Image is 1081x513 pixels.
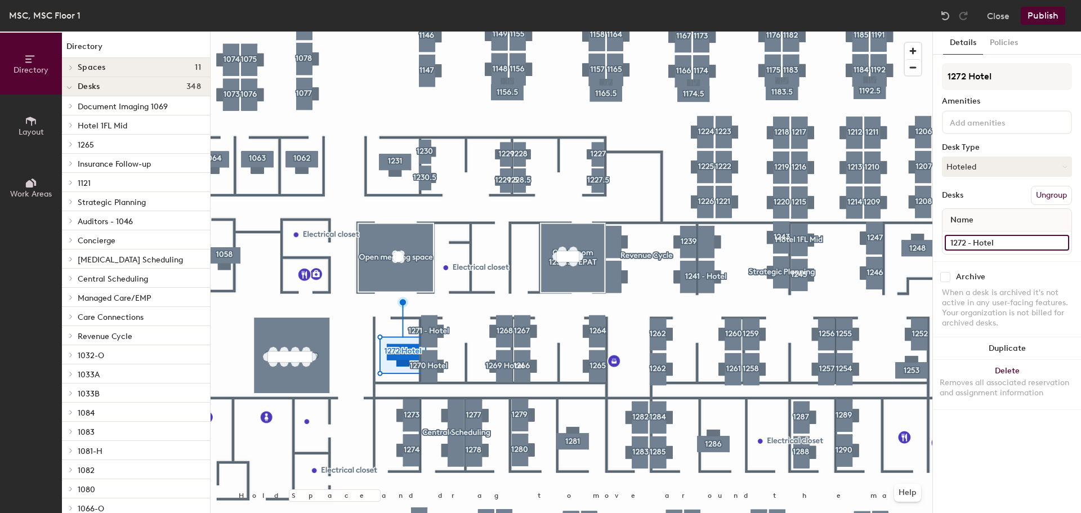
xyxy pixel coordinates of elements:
div: Amenities [942,97,1072,106]
span: Concierge [78,236,115,246]
button: Policies [983,32,1025,55]
span: Layout [19,127,44,137]
span: Auditors - 1046 [78,217,133,226]
span: Name [945,210,979,230]
span: 1121 [78,179,91,188]
span: Managed Care/EMP [78,293,151,303]
span: 1081-H [78,447,102,456]
input: Add amenities [948,115,1049,128]
div: When a desk is archived it's not active in any user-facing features. Your organization is not bil... [942,288,1072,328]
button: Duplicate [933,337,1081,360]
span: Desks [78,82,100,91]
div: Removes all associated reservation and assignment information [940,378,1074,398]
span: Directory [14,65,48,75]
h1: Directory [62,41,210,58]
span: 348 [186,82,201,91]
span: 1265 [78,140,94,150]
span: Work Areas [10,189,52,199]
input: Unnamed desk [945,235,1069,251]
span: Revenue Cycle [78,332,132,341]
span: Insurance Follow-up [78,159,151,169]
button: Ungroup [1031,186,1072,205]
div: Desk Type [942,143,1072,152]
span: 1033B [78,389,100,399]
button: Close [987,7,1009,25]
button: Help [894,484,921,502]
span: 1083 [78,427,95,437]
div: Archive [956,273,985,282]
span: [MEDICAL_DATA] Scheduling [78,255,183,265]
button: Hoteled [942,157,1072,177]
button: DeleteRemoves all associated reservation and assignment information [933,360,1081,409]
img: Redo [958,10,969,21]
span: Care Connections [78,313,144,322]
span: Document Imaging 1069 [78,102,168,111]
span: Hotel 1FL Mid [78,121,127,131]
div: Desks [942,191,963,200]
span: 1032-O [78,351,104,360]
div: MSC, MSC Floor 1 [9,8,81,23]
span: 1084 [78,408,95,418]
span: 11 [195,63,201,72]
button: Publish [1021,7,1065,25]
span: Spaces [78,63,106,72]
button: Details [943,32,983,55]
span: 1082 [78,466,95,475]
span: Strategic Planning [78,198,146,207]
span: Central Scheduling [78,274,148,284]
img: Undo [940,10,951,21]
span: 1033A [78,370,100,380]
span: 1080 [78,485,95,494]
